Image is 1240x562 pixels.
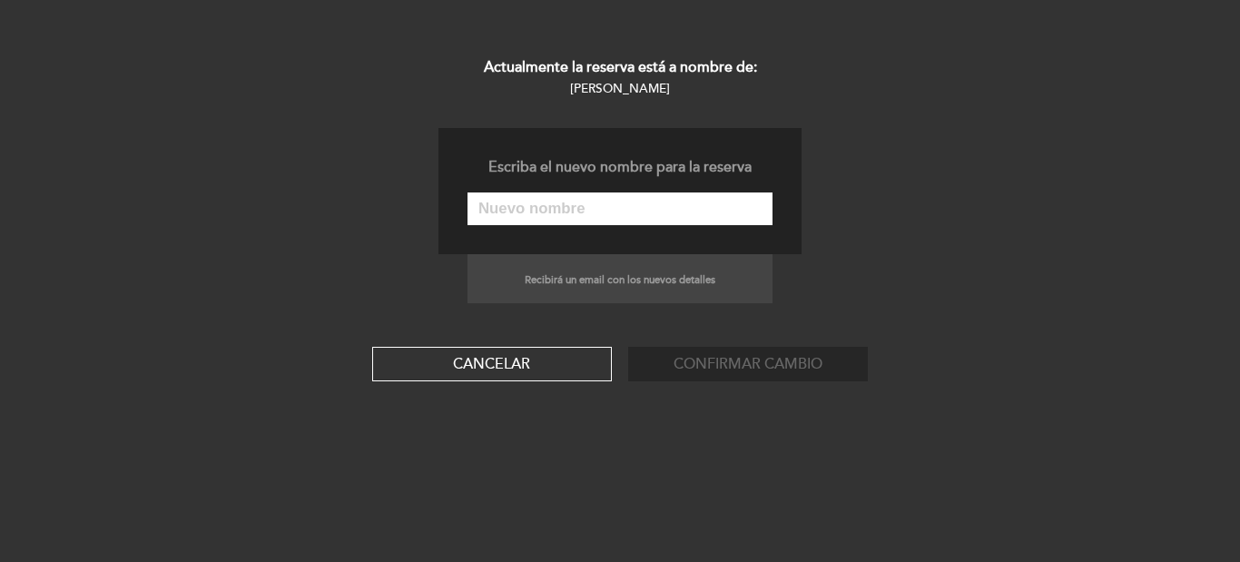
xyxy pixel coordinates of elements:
[467,157,773,178] div: Escriba el nuevo nombre para la reserva
[372,347,612,381] button: Cancelar
[570,81,670,96] small: [PERSON_NAME]
[467,192,773,225] input: Nuevo nombre
[628,347,868,381] button: Confirmar cambio
[484,58,757,76] b: Actualmente la reserva está a nombre de:
[525,273,715,286] small: Recibirá un email con los nuevos detalles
